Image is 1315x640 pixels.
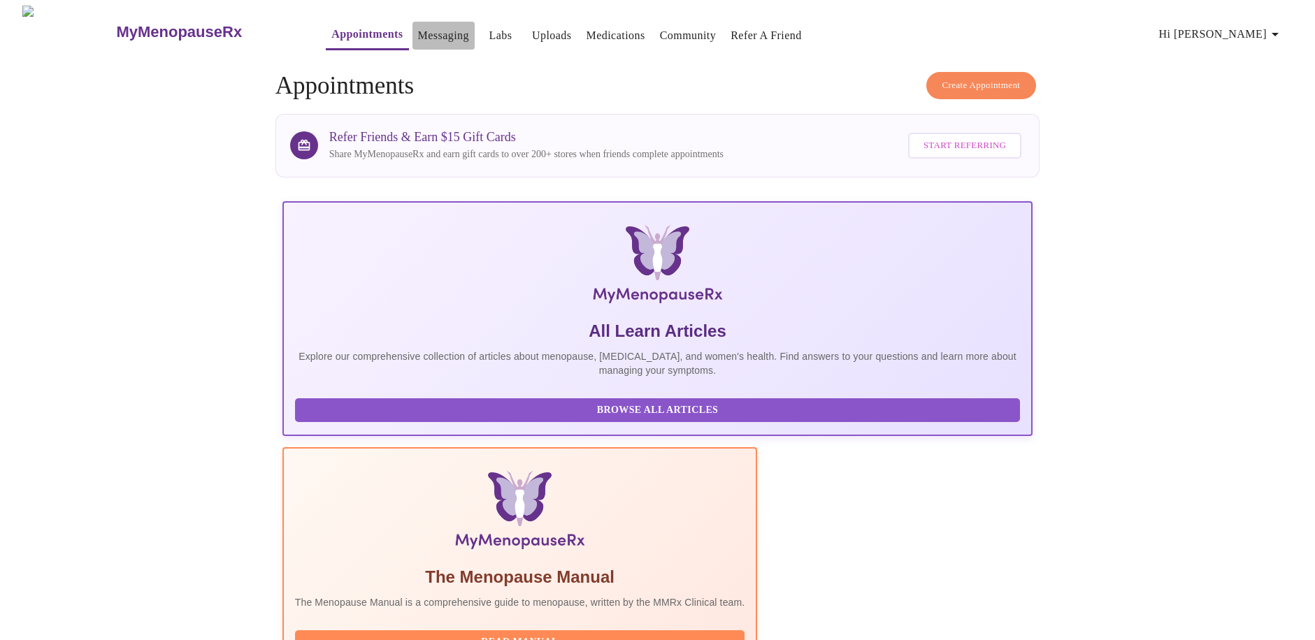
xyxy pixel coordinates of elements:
[926,72,1037,99] button: Create Appointment
[22,6,115,58] img: MyMenopauseRx Logo
[660,26,717,45] a: Community
[275,72,1040,100] h4: Appointments
[331,24,403,44] a: Appointments
[526,22,577,50] button: Uploads
[408,225,907,309] img: MyMenopauseRx Logo
[532,26,572,45] a: Uploads
[725,22,807,50] button: Refer a Friend
[1159,24,1284,44] span: Hi [PERSON_NAME]
[295,320,1021,342] h5: All Learn Articles
[581,22,651,50] button: Medications
[1154,20,1289,48] button: Hi [PERSON_NAME]
[116,23,242,41] h3: MyMenopauseRx
[924,138,1006,154] span: Start Referring
[295,566,745,588] h5: The Menopause Manual
[115,8,298,57] a: MyMenopauseRx
[295,398,1021,423] button: Browse All Articles
[654,22,722,50] button: Community
[412,22,475,50] button: Messaging
[366,471,673,555] img: Menopause Manual
[587,26,645,45] a: Medications
[295,349,1021,377] p: Explore our comprehensive collection of articles about menopause, [MEDICAL_DATA], and women's hea...
[731,26,802,45] a: Refer a Friend
[326,20,408,50] button: Appointments
[295,403,1024,415] a: Browse All Articles
[942,78,1021,94] span: Create Appointment
[905,126,1025,166] a: Start Referring
[295,595,745,609] p: The Menopause Manual is a comprehensive guide to menopause, written by the MMRx Clinical team.
[418,26,469,45] a: Messaging
[309,402,1007,419] span: Browse All Articles
[478,22,523,50] button: Labs
[908,133,1021,159] button: Start Referring
[329,130,724,145] h3: Refer Friends & Earn $15 Gift Cards
[489,26,512,45] a: Labs
[329,147,724,161] p: Share MyMenopauseRx and earn gift cards to over 200+ stores when friends complete appointments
